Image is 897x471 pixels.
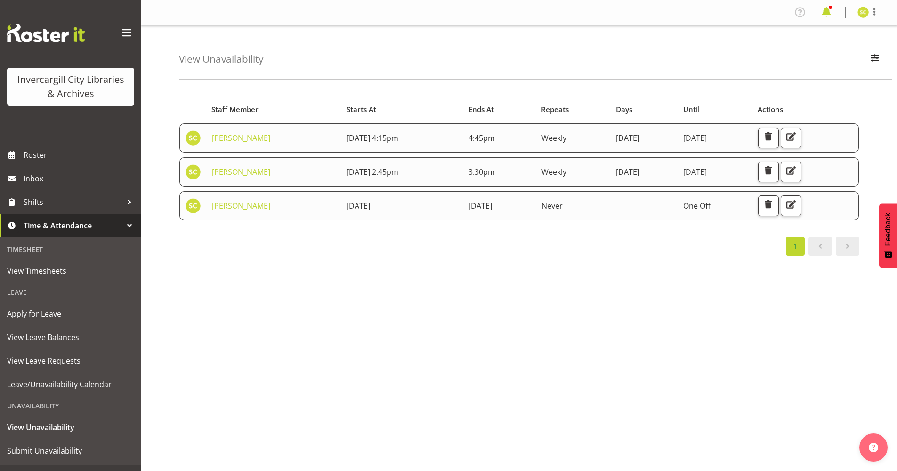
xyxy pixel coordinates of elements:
[683,201,711,211] span: One Off
[7,377,134,391] span: Leave/Unavailability Calendar
[347,104,376,115] span: Starts At
[347,133,398,143] span: [DATE] 4:15pm
[541,133,566,143] span: Weekly
[2,325,139,349] a: View Leave Balances
[683,133,707,143] span: [DATE]
[179,54,263,65] h4: View Unavailability
[541,167,566,177] span: Weekly
[884,213,892,246] span: Feedback
[7,444,134,458] span: Submit Unavailability
[2,259,139,283] a: View Timesheets
[212,133,270,143] a: [PERSON_NAME]
[781,128,801,148] button: Edit Unavailability
[2,415,139,439] a: View Unavailability
[2,240,139,259] div: Timesheet
[541,201,563,211] span: Never
[347,201,370,211] span: [DATE]
[2,283,139,302] div: Leave
[24,219,122,233] span: Time & Attendance
[212,167,270,177] a: [PERSON_NAME]
[758,162,779,182] button: Delete Unavailability
[758,128,779,148] button: Delete Unavailability
[2,439,139,463] a: Submit Unavailability
[469,104,494,115] span: Ends At
[616,133,639,143] span: [DATE]
[758,104,783,115] span: Actions
[2,349,139,373] a: View Leave Requests
[616,104,632,115] span: Days
[211,104,259,115] span: Staff Member
[2,396,139,415] div: Unavailability
[469,167,495,177] span: 3:30pm
[16,73,125,101] div: Invercargill City Libraries & Archives
[7,330,134,344] span: View Leave Balances
[616,167,639,177] span: [DATE]
[781,195,801,216] button: Edit Unavailability
[212,201,270,211] a: [PERSON_NAME]
[7,264,134,278] span: View Timesheets
[347,167,398,177] span: [DATE] 2:45pm
[869,443,878,452] img: help-xxl-2.png
[469,201,492,211] span: [DATE]
[683,104,700,115] span: Until
[758,195,779,216] button: Delete Unavailability
[186,164,201,179] img: samuel-carter11687.jpg
[24,148,137,162] span: Roster
[2,302,139,325] a: Apply for Leave
[7,420,134,434] span: View Unavailability
[7,307,134,321] span: Apply for Leave
[781,162,801,182] button: Edit Unavailability
[879,203,897,268] button: Feedback - Show survey
[7,354,134,368] span: View Leave Requests
[186,130,201,146] img: samuel-carter11687.jpg
[186,198,201,213] img: samuel-carter11687.jpg
[24,195,122,209] span: Shifts
[857,7,869,18] img: samuel-carter11687.jpg
[683,167,707,177] span: [DATE]
[2,373,139,396] a: Leave/Unavailability Calendar
[7,24,85,42] img: Rosterit website logo
[469,133,495,143] span: 4:45pm
[541,104,569,115] span: Repeats
[865,49,885,70] button: Filter Employees
[24,171,137,186] span: Inbox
